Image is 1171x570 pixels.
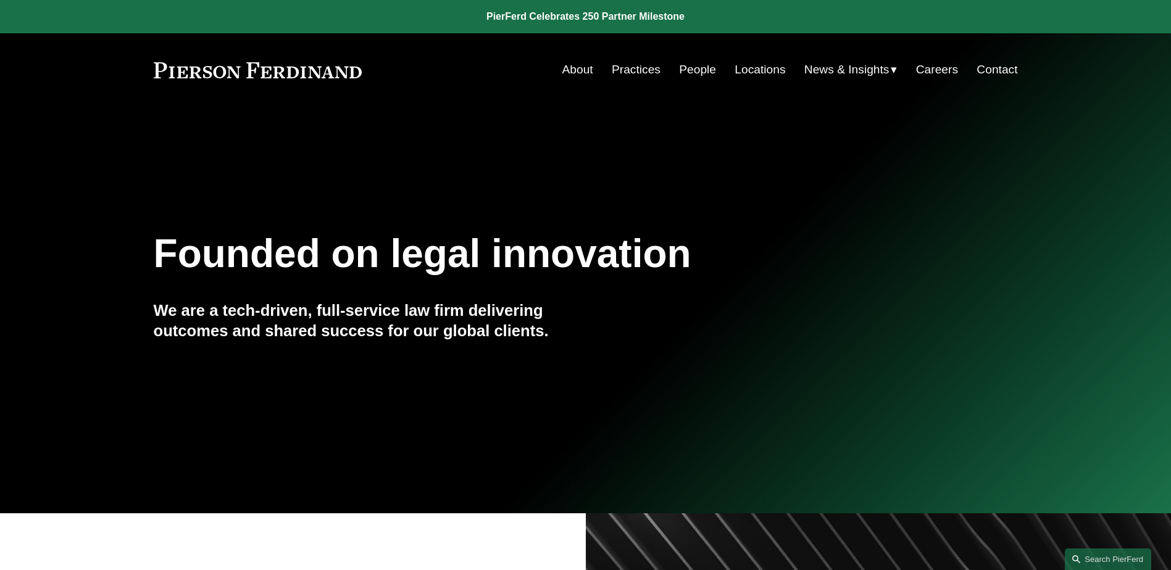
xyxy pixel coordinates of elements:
a: Locations [735,58,785,81]
a: Practices [612,58,661,81]
a: Search this site [1065,548,1151,570]
a: About [562,58,593,81]
a: Careers [916,58,958,81]
span: News & Insights [804,59,890,81]
h1: Founded on legal innovation [154,231,874,276]
a: folder dropdown [804,58,898,81]
a: Contact [977,58,1017,81]
h4: We are a tech-driven, full-service law firm delivering outcomes and shared success for our global... [154,300,586,341]
a: People [679,58,716,81]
